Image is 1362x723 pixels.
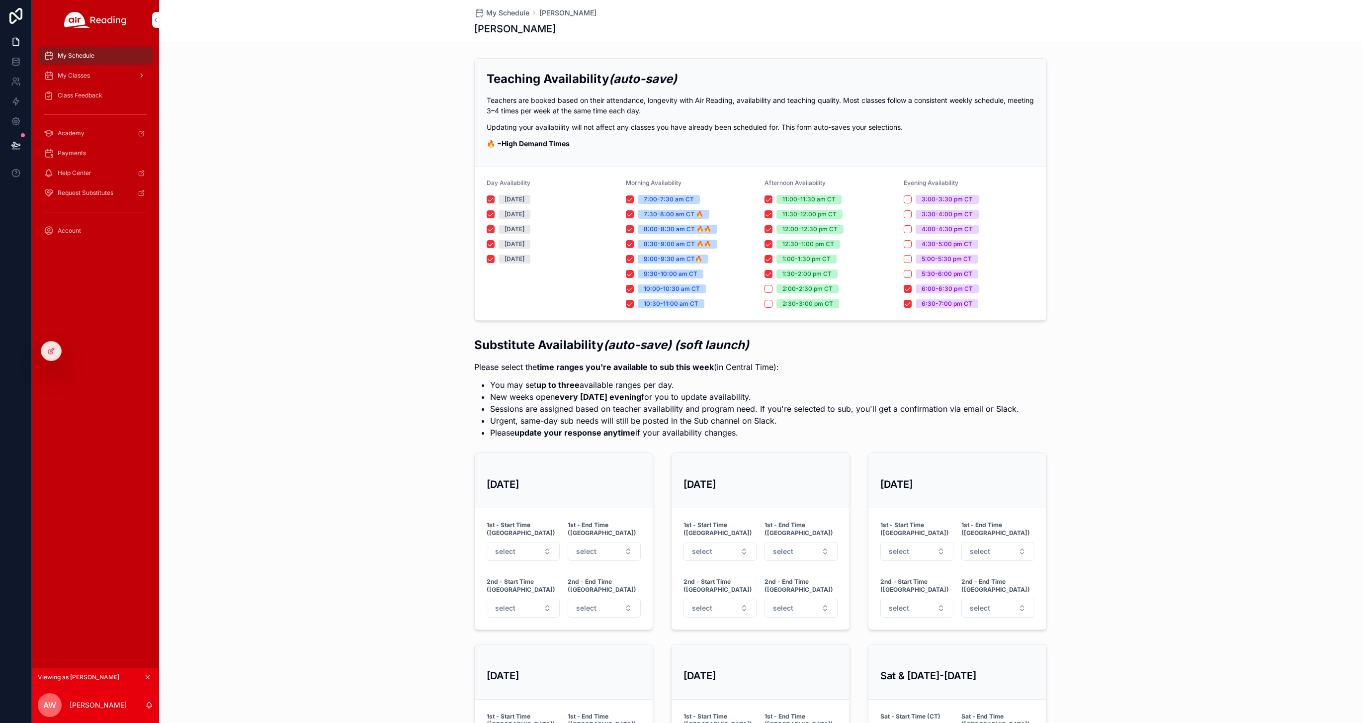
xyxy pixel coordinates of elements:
span: Help Center [58,169,91,177]
span: select [495,603,515,613]
div: 5:00-5:30 pm CT [922,255,972,264]
div: 11:30-12:00 pm CT [782,210,837,219]
button: Select Button [961,599,1034,618]
h3: Sat & [DATE]-[DATE] [880,668,1034,683]
span: My Schedule [486,8,529,18]
div: 7:30-8:00 am CT 🔥 [644,210,703,219]
span: Afternoon Availability [765,179,826,186]
h3: [DATE] [487,477,641,492]
div: [DATE] [505,255,524,264]
span: select [576,546,596,556]
li: Please if your availability changes. [490,427,1019,439]
div: 3:00-3:30 pm CT [922,195,973,204]
strong: 2nd - Start Time ([GEOGRAPHIC_DATA]) [683,578,757,594]
span: Academy [58,129,85,137]
strong: 2nd - End Time ([GEOGRAPHIC_DATA]) [765,578,838,594]
div: 8:00-8:30 am CT 🔥🔥 [644,225,711,234]
span: Morning Availability [626,179,681,186]
p: Teachers are booked based on their attendance, longevity with Air Reading, availability and teach... [487,95,1034,116]
strong: Sat - Start Time (CT) [880,713,940,721]
button: Select Button [568,542,641,561]
span: Account [58,227,81,235]
div: 9:00-9:30 am CT🔥 [644,255,702,264]
button: Select Button [880,542,953,561]
span: select [970,603,990,613]
em: (auto-save) [609,72,677,86]
span: select [576,603,596,613]
span: Class Feedback [58,91,102,99]
em: (auto-save) (soft launch) [603,338,749,352]
strong: up to three [536,380,580,390]
button: Select Button [487,542,560,561]
div: 4:30-5:00 pm CT [922,240,972,249]
strong: 2nd - Start Time ([GEOGRAPHIC_DATA]) [487,578,560,594]
div: [DATE] [505,195,524,204]
span: [PERSON_NAME] [539,8,596,18]
strong: 1st - Start Time ([GEOGRAPHIC_DATA]) [487,521,560,537]
strong: 1st - Start Time ([GEOGRAPHIC_DATA]) [880,521,953,537]
div: 12:30-1:00 pm CT [782,240,834,249]
span: Request Substitutes [58,189,113,197]
strong: High Demand Times [502,139,570,148]
div: 11:00-11:30 am CT [782,195,836,204]
strong: 1st - End Time ([GEOGRAPHIC_DATA]) [568,521,641,537]
span: select [889,603,909,613]
strong: 1st - End Time ([GEOGRAPHIC_DATA]) [765,521,838,537]
strong: 2nd - Start Time ([GEOGRAPHIC_DATA]) [880,578,953,594]
strong: 1st - Start Time ([GEOGRAPHIC_DATA]) [683,521,757,537]
span: select [773,546,793,556]
h3: [DATE] [880,477,1034,492]
button: Select Button [880,599,953,618]
button: Select Button [487,599,560,618]
strong: update your response anytime [514,428,635,438]
button: Select Button [765,542,838,561]
div: 10:30-11:00 am CT [644,299,698,308]
button: Select Button [683,542,757,561]
h3: [DATE] [683,668,838,683]
div: 1:30-2:00 pm CT [782,270,832,278]
span: My Schedule [58,52,94,60]
strong: 2nd - End Time ([GEOGRAPHIC_DATA]) [961,578,1034,594]
span: My Classes [58,72,90,80]
li: Urgent, same-day sub needs will still be posted in the Sub channel on Slack. [490,415,1019,427]
div: 4:00-4:30 pm CT [922,225,973,234]
span: select [970,546,990,556]
h2: Teaching Availability [487,71,1034,87]
span: select [773,603,793,613]
div: 8:30-9:00 am CT 🔥🔥 [644,240,711,249]
span: select [692,603,712,613]
a: My Schedule [38,47,153,65]
a: Payments [38,144,153,162]
div: 2:00-2:30 pm CT [782,284,833,293]
p: 🔥 = [487,138,1034,149]
h3: [DATE] [487,668,641,683]
div: scrollable content [32,40,159,253]
span: Viewing as [PERSON_NAME] [38,673,119,681]
a: My Classes [38,67,153,85]
h3: [DATE] [683,477,838,492]
a: Class Feedback [38,87,153,104]
div: [DATE] [505,225,524,234]
button: Select Button [961,542,1034,561]
div: 3:30-4:00 pm CT [922,210,973,219]
span: Day Availability [487,179,530,186]
div: 6:00-6:30 pm CT [922,284,973,293]
h2: Substitute Availability [474,337,1019,353]
li: Sessions are assigned based on teacher availability and program need. If you're selected to sub, ... [490,403,1019,415]
a: My Schedule [474,8,529,18]
p: Please select the (in Central Time): [474,361,1019,373]
span: Payments [58,149,86,157]
strong: 2nd - End Time ([GEOGRAPHIC_DATA]) [568,578,641,594]
span: Evening Availability [904,179,958,186]
a: Academy [38,124,153,142]
button: Select Button [568,599,641,618]
span: AW [43,699,56,711]
li: You may set available ranges per day. [490,379,1019,391]
strong: every [DATE] evening [555,392,641,402]
a: Help Center [38,164,153,182]
div: 12:00-12:30 pm CT [782,225,838,234]
p: Updating your availability will not affect any classes you have already been scheduled for. This ... [487,122,1034,132]
div: 10:00-10:30 am CT [644,284,700,293]
div: 5:30-6:00 pm CT [922,270,972,278]
button: Select Button [683,599,757,618]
